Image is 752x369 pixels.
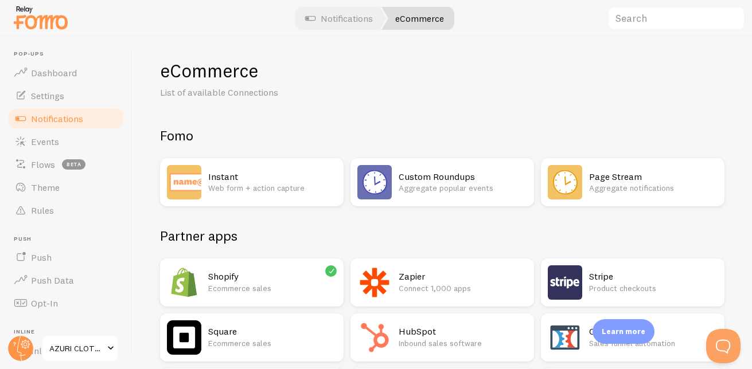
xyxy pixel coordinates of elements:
[589,171,718,183] h2: Page Stream
[7,61,125,84] a: Dashboard
[7,107,125,130] a: Notifications
[160,86,435,99] p: List of available Connections
[399,270,527,282] h2: Zapier
[208,325,337,337] h2: Square
[7,176,125,199] a: Theme
[160,127,724,144] h2: Fomo
[49,341,104,355] span: AZURI CLOTHING BOUTIQUE
[7,84,125,107] a: Settings
[589,270,718,282] h2: Stripe
[31,252,52,263] span: Push
[357,165,392,199] img: Custom Roundups
[208,337,337,349] p: Ecommerce sales
[548,165,582,199] img: Page Stream
[31,67,77,78] span: Dashboard
[167,320,201,355] img: Square
[31,90,64,101] span: Settings
[208,282,337,294] p: Ecommerce sales
[357,320,392,355] img: HubSpot
[7,153,125,176] a: Flows beta
[589,282,718,294] p: Product checkouts
[7,130,125,153] a: Events
[208,270,337,282] h2: Shopify
[31,136,59,147] span: Events
[14,50,125,58] span: Pop-ups
[167,265,201,300] img: Shopify
[602,326,645,337] p: Learn more
[7,199,125,222] a: Rules
[7,246,125,269] a: Push
[31,205,54,216] span: Rules
[31,274,74,286] span: Push Data
[31,297,58,309] span: Opt-In
[589,325,718,337] h2: ClickFunnels
[62,159,85,170] span: beta
[14,328,125,336] span: Inline
[31,159,55,170] span: Flows
[548,320,582,355] img: ClickFunnels
[399,282,527,294] p: Connect 1,000 apps
[160,59,724,83] h1: eCommerce
[31,113,83,124] span: Notifications
[7,269,125,292] a: Push Data
[399,171,527,183] h2: Custom Roundups
[399,182,527,194] p: Aggregate popular events
[357,265,392,300] img: Zapier
[589,182,718,194] p: Aggregate notifications
[160,227,724,245] h2: Partner apps
[399,325,527,337] h2: HubSpot
[41,335,119,362] a: AZURI CLOTHING BOUTIQUE
[548,265,582,300] img: Stripe
[14,235,125,243] span: Push
[12,3,69,32] img: fomo-relay-logo-orange.svg
[167,165,201,199] img: Instant
[706,329,741,363] iframe: Help Scout Beacon - Open
[31,182,60,193] span: Theme
[208,171,337,183] h2: Instant
[208,182,337,194] p: Web form + action capture
[399,337,527,349] p: Inbound sales software
[593,319,654,344] div: Learn more
[589,337,718,349] p: Sales funnel automation
[7,292,125,315] a: Opt-In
